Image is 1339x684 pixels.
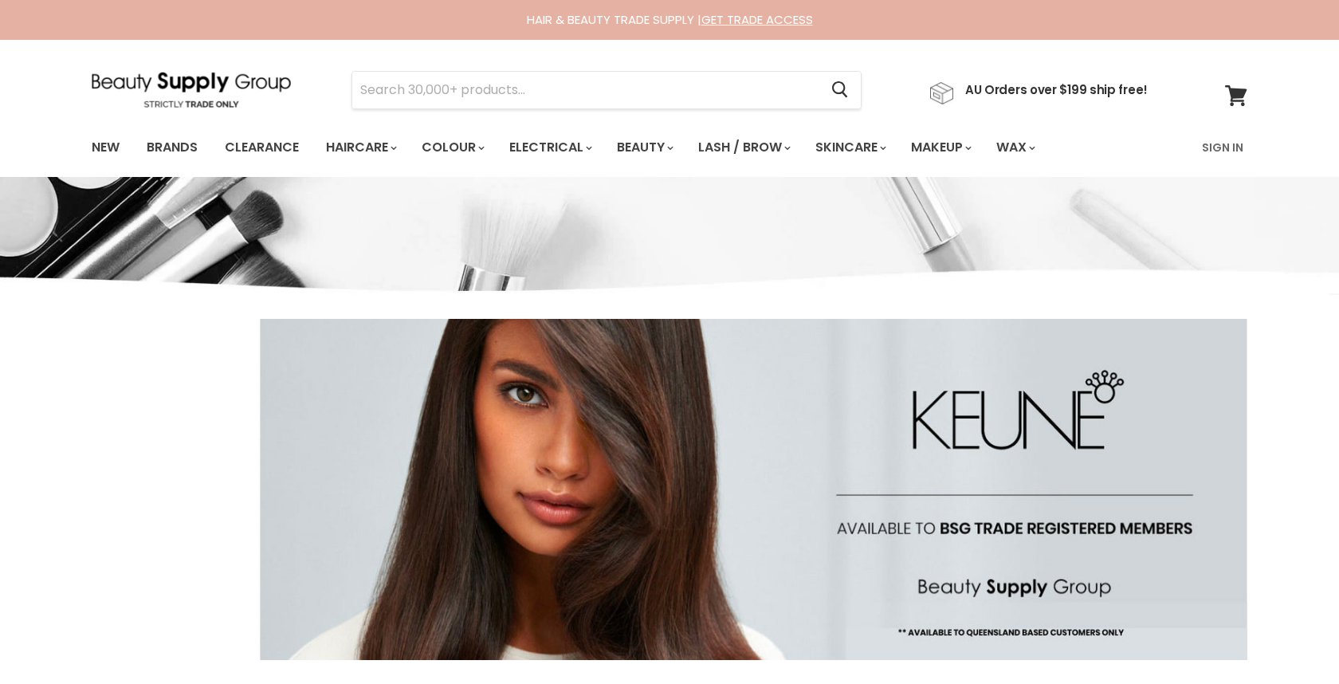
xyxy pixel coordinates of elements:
nav: Main [72,124,1267,171]
a: Electrical [497,131,602,164]
input: Search [352,72,819,108]
ul: Main menu [80,124,1121,171]
div: HAIR & BEAUTY TRADE SUPPLY | [72,12,1267,28]
iframe: Gorgias live chat messenger [1259,609,1323,668]
a: New [80,131,132,164]
a: Colour [410,131,494,164]
a: Sign In [1192,131,1253,164]
a: GET TRADE ACCESS [701,11,813,28]
a: Wax [984,131,1045,164]
a: Brands [135,131,210,164]
button: Search [819,72,861,108]
form: Product [351,71,862,109]
a: Makeup [899,131,981,164]
a: Haircare [314,131,406,164]
a: Beauty [605,131,683,164]
a: Skincare [803,131,896,164]
img: KEUNE hair products, Keune colour. Keune retail, Keune for Trade [259,319,1247,660]
a: Lash / Brow [686,131,800,164]
a: Clearance [213,131,311,164]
